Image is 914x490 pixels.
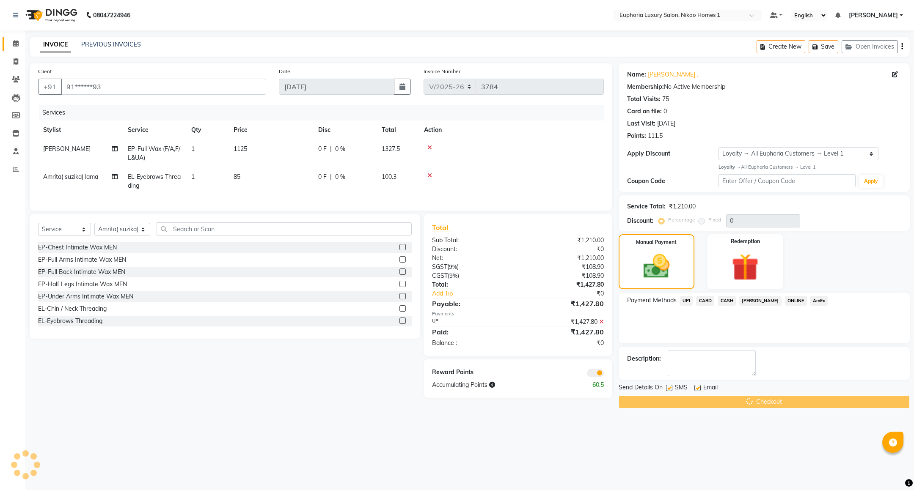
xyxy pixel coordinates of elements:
[627,216,653,225] div: Discount:
[627,107,662,116] div: Card on file:
[432,310,604,318] div: Payments
[38,304,107,313] div: EL-Chin / Neck Threading
[61,79,266,95] input: Search by Name/Mobile/Email/Code
[680,296,693,306] span: UPI
[619,383,663,394] span: Send Details On
[432,272,448,279] span: CGST
[627,82,664,91] div: Membership:
[627,177,719,186] div: Coupon Code
[668,216,695,224] label: Percentage
[627,95,661,104] div: Total Visits:
[38,317,102,326] div: EL-Eyebrows Threading
[43,173,98,181] span: Amrita( suzika) lama
[518,318,610,326] div: ₹1,427.80
[335,172,345,181] span: 0 %
[627,70,646,79] div: Name:
[627,202,666,211] div: Service Total:
[426,368,518,377] div: Reward Points
[719,164,901,171] div: All Euphoria Customers → Level 1
[426,271,518,280] div: ( )
[708,216,721,224] label: Fixed
[426,263,518,271] div: ( )
[718,296,736,306] span: CASH
[449,263,457,270] span: 9%
[38,292,133,301] div: EP-Under Arms Intimate Wax MEN
[636,238,677,246] label: Manual Payment
[330,145,332,153] span: |
[335,145,345,153] span: 0 %
[627,354,661,363] div: Description:
[186,120,228,140] th: Qty
[627,119,655,128] div: Last Visit:
[859,175,883,188] button: Apply
[38,79,62,95] button: +91
[731,238,760,245] label: Redemption
[564,381,610,389] div: 60.5
[518,280,610,289] div: ₹1,427.80
[426,280,518,289] div: Total:
[426,254,518,263] div: Net:
[426,339,518,348] div: Balance :
[849,11,898,20] span: [PERSON_NAME]
[627,149,719,158] div: Apply Discount
[191,145,195,153] span: 1
[648,131,663,140] div: 111.5
[191,173,195,181] span: 1
[22,3,80,27] img: logo
[449,272,457,279] span: 9%
[648,70,698,79] a: [PERSON_NAME] .
[719,174,856,187] input: Enter Offer / Coupon Code
[662,95,669,104] div: 75
[809,40,838,53] button: Save
[675,383,688,394] span: SMS
[842,40,898,53] button: Open Invoices
[234,145,247,153] span: 1125
[40,37,71,52] a: INVOICE
[627,82,901,91] div: No Active Membership
[382,145,400,153] span: 1327.5
[38,68,52,75] label: Client
[318,145,327,153] span: 0 F
[669,202,696,211] div: ₹1,210.00
[627,296,677,305] span: Payment Methods
[663,107,667,116] div: 0
[518,245,610,254] div: ₹0
[426,289,533,298] a: Add Tip
[426,245,518,254] div: Discount:
[739,296,782,306] span: [PERSON_NAME]
[426,318,518,326] div: UPI
[157,222,412,235] input: Search or Scan
[432,223,451,232] span: Total
[518,327,610,337] div: ₹1,427.80
[785,296,807,306] span: ONLINE
[518,263,610,271] div: ₹108.90
[757,40,805,53] button: Create New
[38,120,123,140] th: Stylist
[81,41,141,48] a: PREVIOUS INVOICES
[377,120,419,140] th: Total
[419,120,604,140] th: Action
[635,251,678,282] img: _cash.svg
[426,381,564,389] div: Accumulating Points
[533,289,610,298] div: ₹0
[432,263,447,271] span: SGST
[93,3,130,27] b: 08047224946
[426,298,518,309] div: Payable:
[123,120,186,140] th: Service
[518,339,610,348] div: ₹0
[128,145,180,162] span: EP-Full Wax (F/A,F/L&UA)
[313,120,377,140] th: Disc
[43,145,91,153] span: [PERSON_NAME]
[657,119,675,128] div: [DATE]
[696,296,714,306] span: CARD
[128,173,181,189] span: EL-Eyebrows Threading
[382,173,396,181] span: 100.3
[723,250,768,284] img: _gift.svg
[228,120,313,140] th: Price
[719,164,741,170] strong: Loyalty →
[518,236,610,245] div: ₹1,210.00
[426,236,518,245] div: Sub Total:
[627,131,646,140] div: Points:
[38,255,126,264] div: EP-Full Arms Intimate Wax MEN
[39,105,610,120] div: Services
